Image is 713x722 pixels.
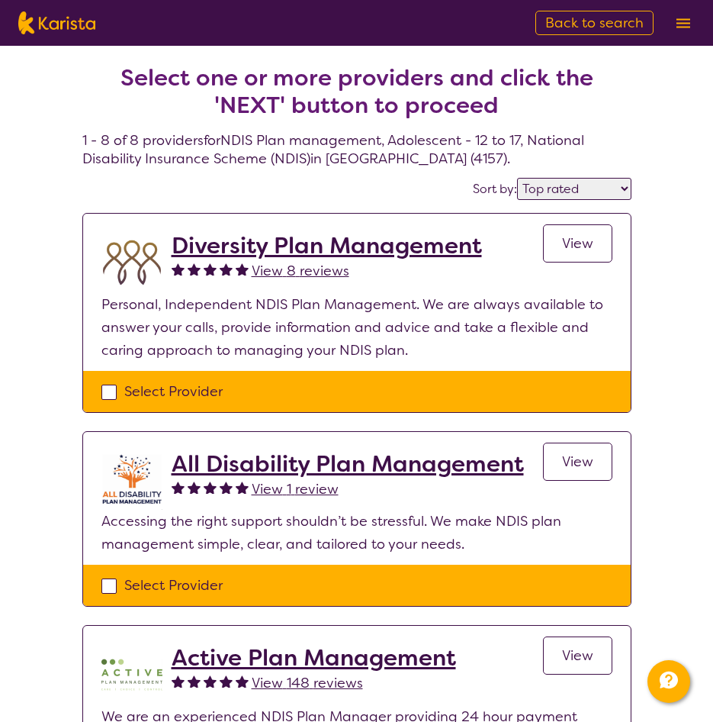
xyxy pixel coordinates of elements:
img: fullstar [236,481,249,494]
p: Accessing the right support shouldn’t be stressful. We make NDIS plan management simple, clear, a... [101,510,612,556]
a: Back to search [535,11,654,35]
a: View 1 review [252,478,339,501]
h2: Select one or more providers and click the 'NEXT' button to proceed [101,64,613,119]
a: View 8 reviews [252,259,349,282]
p: Personal, Independent NDIS Plan Management. We are always available to answer your calls, provide... [101,293,612,362]
a: Diversity Plan Management [172,232,482,259]
span: View [562,234,593,253]
span: View [562,646,593,665]
label: Sort by: [473,181,517,197]
a: View [543,637,612,675]
img: fullstar [204,481,217,494]
img: fullstar [172,263,185,276]
a: View 148 reviews [252,672,363,695]
img: menu [676,18,690,28]
img: pypzb5qm7jexfhutod0x.png [101,644,162,705]
img: fullstar [172,481,185,494]
img: fullstar [236,675,249,688]
h4: 1 - 8 of 8 providers for NDIS Plan management , Adolescent - 12 to 17 , National Disability Insur... [82,27,631,168]
img: fullstar [204,675,217,688]
img: Karista logo [18,11,95,34]
img: at5vqv0lot2lggohlylh.jpg [101,450,162,510]
img: fullstar [220,675,233,688]
a: View [543,443,612,481]
span: Back to search [545,14,644,32]
img: duqvjtfkvnzb31ymex15.png [101,232,162,293]
a: Active Plan Management [172,644,456,672]
span: View [562,453,593,471]
img: fullstar [172,675,185,688]
img: fullstar [188,481,201,494]
img: fullstar [220,263,233,276]
img: fullstar [188,675,201,688]
span: View 8 reviews [252,262,349,280]
img: fullstar [204,263,217,276]
a: All Disability Plan Management [172,450,524,478]
img: fullstar [236,263,249,276]
img: fullstar [220,481,233,494]
button: Channel Menu [647,660,690,703]
span: View 148 reviews [252,674,363,692]
a: View [543,224,612,263]
img: fullstar [188,263,201,276]
span: View 1 review [252,480,339,498]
